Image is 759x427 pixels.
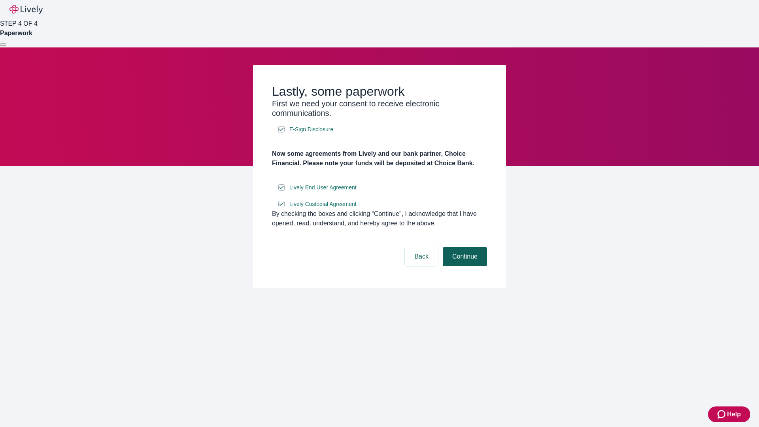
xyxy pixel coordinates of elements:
button: Back [405,247,438,266]
a: e-sign disclosure document [288,199,358,209]
h3: First we need your consent to receive electronic communications. [272,99,487,118]
div: By checking the boxes and clicking “Continue", I acknowledge that I have opened, read, understand... [272,209,487,228]
h2: Lastly, some paperwork [272,84,487,99]
svg: Zendesk support icon [717,410,727,419]
span: Help [727,410,741,419]
button: Continue [443,247,487,266]
button: Zendesk support iconHelp [708,406,750,422]
span: Lively End User Agreement [289,183,357,192]
a: e-sign disclosure document [288,125,335,134]
a: e-sign disclosure document [288,183,358,193]
img: Lively [9,5,43,14]
span: Lively Custodial Agreement [289,200,357,208]
span: E-Sign Disclosure [289,125,333,134]
h4: Now some agreements from Lively and our bank partner, Choice Financial. Please note your funds wi... [272,149,487,168]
